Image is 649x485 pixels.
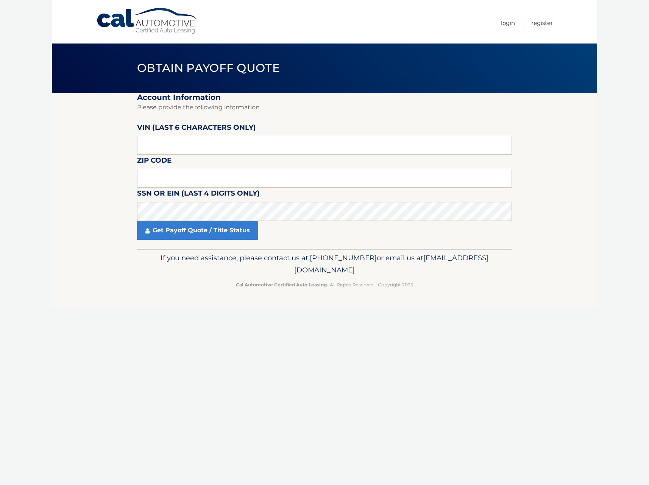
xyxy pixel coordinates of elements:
a: Register [531,17,553,29]
a: Login [501,17,515,29]
label: Zip Code [137,155,172,169]
a: Get Payoff Quote / Title Status [137,221,258,240]
span: [PHONE_NUMBER] [310,253,377,262]
p: If you need assistance, please contact us at: or email us at [142,252,507,276]
p: - All Rights Reserved - Copyright 2025 [142,281,507,289]
p: Please provide the following information. [137,102,512,113]
label: SSN or EIN (last 4 digits only) [137,188,260,202]
label: VIN (last 6 characters only) [137,122,256,136]
h2: Account Information [137,93,512,102]
span: Obtain Payoff Quote [137,61,280,75]
a: Cal Automotive [96,8,198,34]
strong: Cal Automotive Certified Auto Leasing [236,282,327,288]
